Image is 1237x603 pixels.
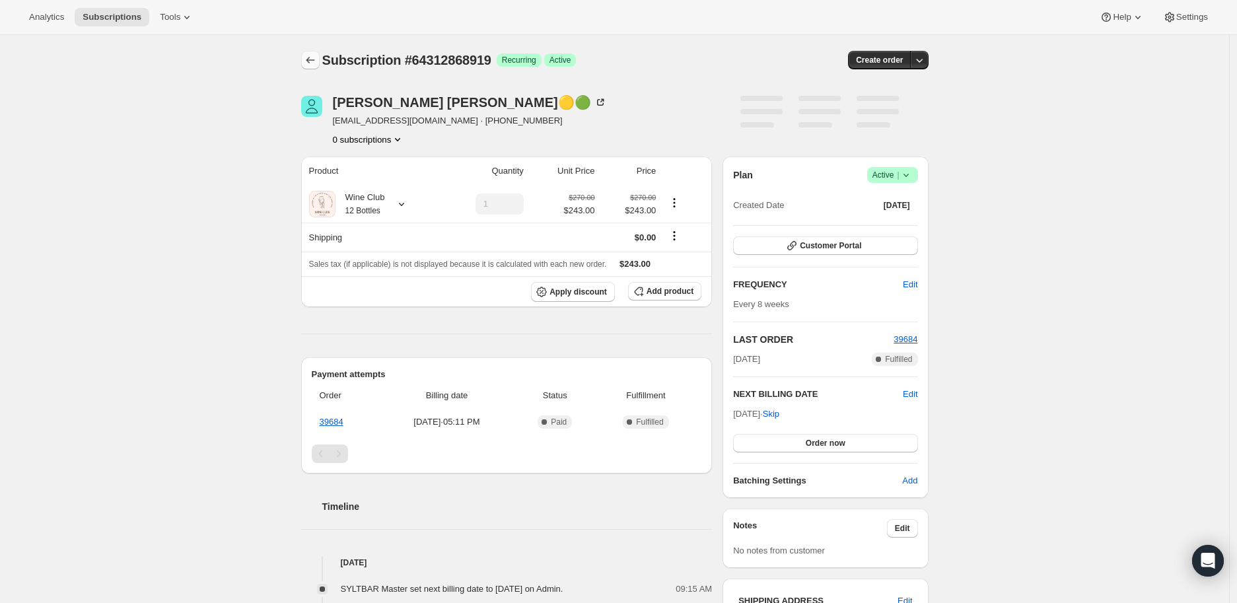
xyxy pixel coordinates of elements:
button: Help [1092,8,1152,26]
span: $243.00 [563,204,594,217]
button: Shipping actions [664,229,685,243]
div: Wine Club [336,191,385,217]
span: $243.00 [602,204,656,217]
span: Create order [856,55,903,65]
span: Apply discount [549,287,607,297]
span: Edit [903,278,917,291]
h2: NEXT BILLING DATE [733,388,903,401]
span: $0.00 [635,232,656,242]
span: 09:15 AM [676,583,712,596]
span: Paid [551,417,567,427]
button: Analytics [21,8,72,26]
span: [DATE] · 05:11 PM [382,415,512,429]
h2: LAST ORDER [733,333,894,346]
span: Tools [160,12,180,22]
span: Michele Nicholls🟡🟢 [301,96,322,117]
button: Skip [755,404,787,425]
span: Recurring [502,55,536,65]
span: Status [520,389,590,402]
button: Create order [848,51,911,69]
small: $270.00 [569,194,594,201]
span: Help [1113,12,1131,22]
span: Active [549,55,571,65]
button: Product actions [664,195,685,210]
h6: Batching Settings [733,474,902,487]
a: 39684 [320,417,343,427]
th: Product [301,157,439,186]
span: Skip [763,408,779,421]
span: Sales tax (if applicable) is not displayed because it is calculated with each new order. [309,260,607,269]
h3: Notes [733,519,887,538]
span: Add [902,474,917,487]
th: Order [312,381,378,410]
span: No notes from customer [733,546,825,555]
button: Edit [887,519,918,538]
a: 39684 [894,334,917,344]
span: Subscription #64312868919 [322,53,491,67]
span: Fulfilled [636,417,663,427]
span: Order now [806,438,845,448]
span: SYLTBAR Master set next billing date to [DATE] on Admin. [341,584,563,594]
th: Quantity [439,157,528,186]
button: [DATE] [876,196,918,215]
span: Fulfilled [885,354,912,365]
span: [DATE] [884,200,910,211]
span: Subscriptions [83,12,141,22]
span: [DATE] [733,353,760,366]
button: Product actions [333,133,405,146]
img: product img [309,191,336,217]
th: Price [598,157,660,186]
span: Created Date [733,199,784,212]
div: Open Intercom Messenger [1192,545,1224,577]
h4: [DATE] [301,556,713,569]
span: Fulfillment [598,389,693,402]
small: $270.00 [630,194,656,201]
h2: Payment attempts [312,368,702,381]
small: 12 Bottles [345,206,380,215]
button: Subscriptions [75,8,149,26]
span: Customer Portal [800,240,861,251]
button: Add product [628,282,701,301]
button: Tools [152,8,201,26]
h2: Timeline [322,500,713,513]
button: Settings [1155,8,1216,26]
span: Analytics [29,12,64,22]
span: Billing date [382,389,512,402]
span: Active [872,168,913,182]
span: Edit [895,523,910,534]
span: Settings [1176,12,1208,22]
h2: FREQUENCY [733,278,903,291]
button: Customer Portal [733,236,917,255]
button: Edit [903,388,917,401]
div: [PERSON_NAME] [PERSON_NAME]🟡🟢 [333,96,607,109]
nav: Pagination [312,444,702,463]
button: Add [894,470,925,491]
span: Every 8 weeks [733,299,789,309]
button: Apply discount [531,282,615,302]
button: 39684 [894,333,917,346]
button: Subscriptions [301,51,320,69]
button: Edit [895,274,925,295]
span: $243.00 [619,259,651,269]
span: [DATE] · [733,409,779,419]
h2: Plan [733,168,753,182]
span: [EMAIL_ADDRESS][DOMAIN_NAME] · [PHONE_NUMBER] [333,114,607,127]
span: | [897,170,899,180]
span: Add product [647,286,693,297]
th: Unit Price [528,157,599,186]
th: Shipping [301,223,439,252]
button: Order now [733,434,917,452]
